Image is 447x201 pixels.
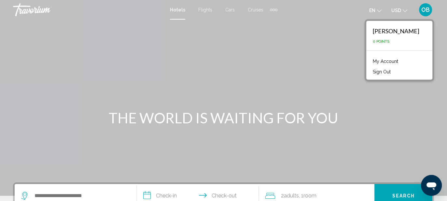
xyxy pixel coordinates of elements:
a: My Account [370,57,401,66]
button: Change language [369,6,382,15]
span: , 1 [299,191,316,200]
a: Flights [198,7,212,12]
a: Cars [225,7,235,12]
iframe: Button to launch messaging window [421,175,442,196]
a: Travorium [13,3,163,16]
a: Hotels [170,7,185,12]
span: 2 [281,191,299,200]
span: Search [392,193,415,199]
span: OB [421,7,430,13]
button: User Menu [417,3,434,17]
h1: THE WORLD IS WAITING FOR YOU [102,109,346,126]
span: 0 Points [373,39,389,44]
span: en [369,8,375,13]
span: USD [391,8,401,13]
div: [PERSON_NAME] [373,27,419,35]
button: Extra navigation items [270,5,277,15]
button: Sign Out [370,68,394,76]
a: Cruises [248,7,263,12]
span: Adults [284,193,299,199]
button: Change currency [391,6,407,15]
span: Room [303,193,316,199]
